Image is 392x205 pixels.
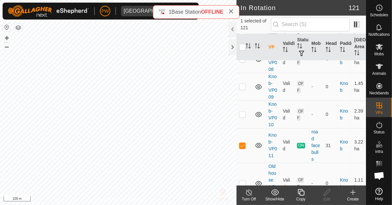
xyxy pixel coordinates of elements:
th: Paddock [337,34,352,61]
th: Status [294,34,309,61]
a: Knob [340,177,348,189]
button: + [3,34,11,42]
a: Knob-VP011 [268,132,277,158]
span: PW [101,8,109,15]
div: [GEOGRAPHIC_DATA] [124,8,178,14]
td: 0 [323,73,337,101]
td: 1.11 ha [352,163,366,204]
div: Create [340,196,366,202]
a: Knob-VP010 [268,102,277,127]
span: Status [373,130,385,134]
td: 0 [323,101,337,128]
span: Base Station [171,9,201,15]
p-sorticon: Activate to sort [297,44,302,49]
th: VP [266,34,280,61]
div: road face bulls [311,129,320,163]
span: ON [297,143,305,148]
div: - [311,83,320,90]
span: Neckbands [369,91,389,95]
span: 1 [169,9,171,15]
th: Head [323,34,337,61]
th: Validity [280,34,294,61]
img: Gallagher Logo [8,5,89,17]
h2: In Rotation [240,4,348,12]
a: Contact Us [125,197,144,202]
span: 1 selected of 121 [240,18,271,31]
td: 2.39 ha [352,101,366,128]
p-sorticon: Activate to sort [354,51,359,56]
a: Knob-VP008 [268,46,277,72]
span: Kawhia Farm [121,6,181,16]
button: Reset Map [3,23,11,31]
a: Knob [340,108,348,120]
td: Valid [280,73,294,101]
a: Knob [340,53,348,65]
span: Heatmap [371,169,387,173]
td: 0 [323,163,337,204]
td: 31 [323,128,337,163]
span: OFFLINE [201,9,223,15]
span: 121 [349,3,359,13]
td: Valid [280,128,294,163]
p-sorticon: Activate to sort [255,44,260,49]
span: Help [375,197,383,201]
span: Animals [372,72,386,75]
span: VPs [375,111,383,115]
p-sorticon: Activate to sort [340,48,345,53]
span: OFF [297,177,304,190]
a: Knob-VP009 [268,74,277,100]
span: Mobs [374,52,384,56]
a: Knob [340,139,348,151]
div: - [311,111,320,118]
div: Open chat [370,166,389,185]
span: OFF [297,81,304,93]
a: Help [366,185,392,203]
span: OFF [297,108,304,121]
div: - [311,180,320,187]
div: Edit [314,196,340,202]
td: Valid [280,163,294,204]
span: Infra [375,150,383,154]
a: Knob [340,81,348,93]
a: Privacy Policy [93,197,117,202]
td: 3.22 ha [352,128,366,163]
div: Copy [288,196,314,202]
span: Notifications [369,33,390,36]
a: Oldhouse 1.5-VP004 [268,164,277,203]
p-sorticon: Activate to sort [246,44,251,49]
th: [GEOGRAPHIC_DATA] Area [352,34,366,61]
input: Search (S) [271,18,350,31]
span: Schedules [370,13,388,17]
p-sorticon: Activate to sort [283,48,288,53]
p-sorticon: Activate to sort [311,48,317,53]
div: Show/Hide [262,196,288,202]
button: – [3,43,11,50]
div: Turn Off [236,196,262,202]
th: Mob [309,34,323,61]
td: 1.45 ha [352,73,366,101]
p-sorticon: Activate to sort [326,48,331,53]
button: Map Layers [14,24,22,32]
td: Valid [280,101,294,128]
